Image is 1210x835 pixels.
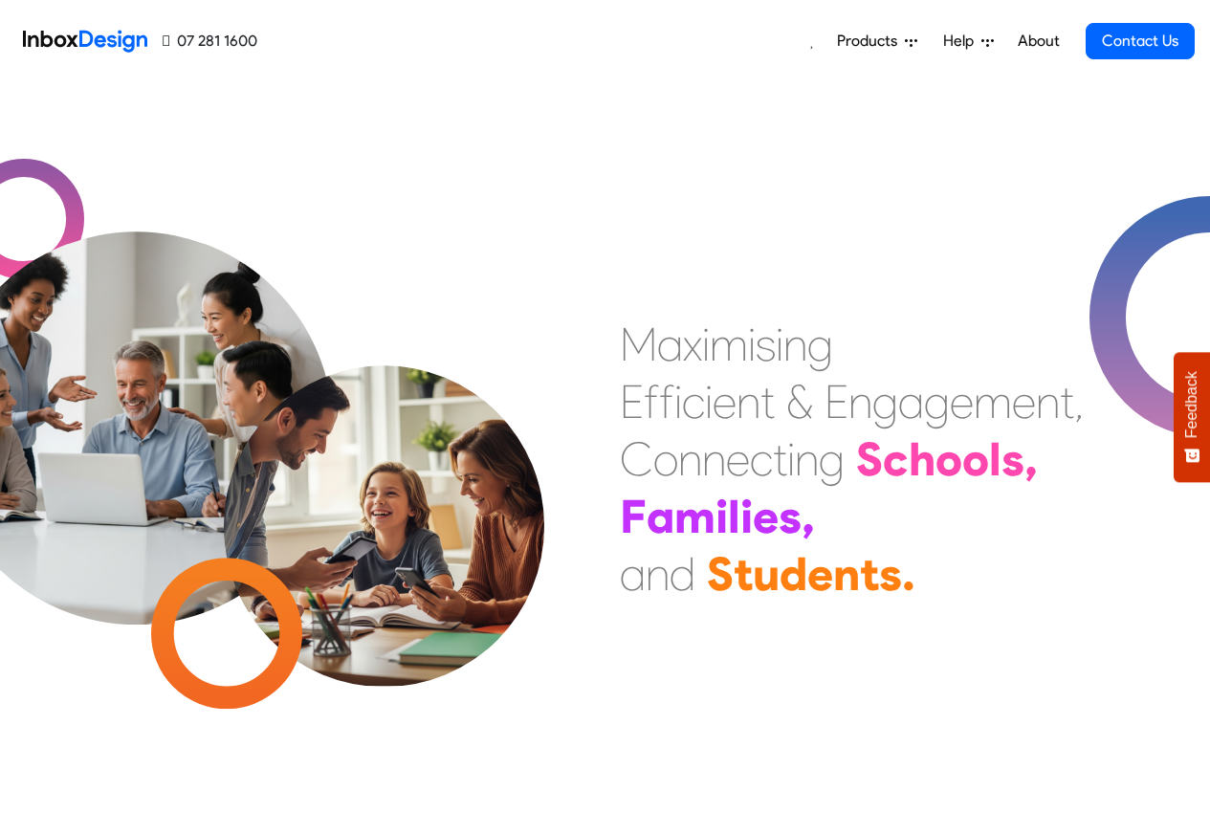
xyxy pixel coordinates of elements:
div: i [715,488,728,545]
div: g [924,373,950,430]
a: About [1012,22,1065,60]
div: t [734,545,753,603]
div: c [750,430,773,488]
div: i [776,316,783,373]
span: Products [837,30,905,53]
div: n [702,430,726,488]
div: S [856,430,883,488]
div: f [644,373,659,430]
div: E [825,373,848,430]
div: s [879,545,902,603]
div: o [935,430,962,488]
a: 07 281 1600 [163,30,257,53]
div: & [786,373,813,430]
div: t [760,373,775,430]
span: Feedback [1183,371,1200,438]
div: a [620,545,646,603]
span: Help [943,30,981,53]
div: m [974,373,1012,430]
div: a [898,373,924,430]
div: x [683,316,702,373]
div: e [713,373,737,430]
div: f [659,373,674,430]
div: n [737,373,760,430]
div: , [1024,430,1038,488]
div: n [848,373,872,430]
div: t [773,430,787,488]
div: Maximising Efficient & Engagement, Connecting Schools, Families, and Students. [620,316,1084,603]
div: s [756,316,776,373]
div: n [646,545,670,603]
div: C [620,430,653,488]
div: E [620,373,644,430]
div: e [807,545,833,603]
div: e [950,373,974,430]
div: g [807,316,833,373]
a: Products [829,22,925,60]
button: Feedback - Show survey [1174,352,1210,482]
div: , [1074,373,1084,430]
div: o [653,430,678,488]
div: e [1012,373,1036,430]
div: m [674,488,715,545]
div: i [740,488,753,545]
div: n [795,430,819,488]
div: g [819,430,845,488]
div: l [728,488,740,545]
div: l [989,430,1001,488]
div: t [860,545,879,603]
div: n [833,545,860,603]
div: o [962,430,989,488]
a: Contact Us [1086,23,1195,59]
div: i [702,316,710,373]
div: e [726,430,750,488]
div: F [620,488,647,545]
div: a [657,316,683,373]
div: a [647,488,674,545]
div: u [753,545,780,603]
div: i [674,373,682,430]
div: g [872,373,898,430]
div: S [707,545,734,603]
div: n [783,316,807,373]
img: parents_with_child.png [184,286,584,687]
div: h [909,430,935,488]
div: m [710,316,748,373]
div: s [779,488,802,545]
div: c [682,373,705,430]
div: d [780,545,807,603]
div: M [620,316,657,373]
div: i [705,373,713,430]
div: c [883,430,909,488]
div: e [753,488,779,545]
div: s [1001,430,1024,488]
a: Help [935,22,1001,60]
div: i [787,430,795,488]
div: t [1060,373,1074,430]
div: i [748,316,756,373]
div: . [902,545,915,603]
div: d [670,545,695,603]
div: , [802,488,815,545]
div: n [1036,373,1060,430]
div: n [678,430,702,488]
